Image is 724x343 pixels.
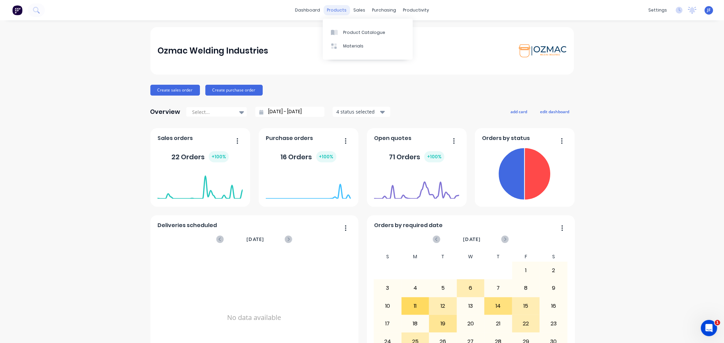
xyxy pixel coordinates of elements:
[429,280,457,297] div: 5
[519,44,567,57] img: Ozmac Welding Industries
[482,134,530,142] span: Orders by status
[12,5,22,15] img: Factory
[485,298,512,315] div: 14
[369,5,400,15] div: purchasing
[400,5,432,15] div: productivity
[485,315,512,332] div: 21
[374,280,401,297] div: 3
[715,320,720,325] span: 1
[323,25,413,39] a: Product Catalogue
[701,320,717,336] iframe: Intercom live chat
[402,298,429,315] div: 11
[484,252,512,262] div: T
[281,151,336,162] div: 16 Orders
[150,105,181,119] div: Overview
[513,315,540,332] div: 22
[266,134,313,142] span: Purchase orders
[374,315,401,332] div: 17
[205,85,263,96] button: Create purchase order
[513,262,540,279] div: 1
[374,298,401,315] div: 10
[402,315,429,332] div: 18
[374,134,411,142] span: Open quotes
[540,262,567,279] div: 2
[171,151,229,162] div: 22 Orders
[374,221,443,229] span: Orders by required date
[540,252,568,262] div: S
[246,236,264,243] span: [DATE]
[513,298,540,315] div: 15
[645,5,670,15] div: settings
[150,85,200,96] button: Create sales order
[389,151,444,162] div: 71 Orders
[429,298,457,315] div: 12
[157,134,193,142] span: Sales orders
[374,252,402,262] div: S
[157,221,217,229] span: Deliveries scheduled
[429,315,457,332] div: 19
[343,29,385,36] div: Product Catalogue
[429,252,457,262] div: T
[540,280,567,297] div: 9
[457,252,485,262] div: W
[540,298,567,315] div: 16
[457,315,484,332] div: 20
[292,5,323,15] a: dashboard
[350,5,369,15] div: sales
[513,280,540,297] div: 8
[512,252,540,262] div: F
[316,151,336,162] div: + 100 %
[157,44,268,58] div: Ozmac Welding Industries
[506,107,532,116] button: add card
[457,280,484,297] div: 6
[336,108,379,115] div: 4 status selected
[463,236,481,243] span: [DATE]
[457,298,484,315] div: 13
[323,5,350,15] div: products
[323,39,413,53] a: Materials
[402,252,429,262] div: M
[333,107,390,117] button: 4 status selected
[540,315,567,332] div: 23
[536,107,574,116] button: edit dashboard
[424,151,444,162] div: + 100 %
[343,43,364,49] div: Materials
[402,280,429,297] div: 4
[707,7,711,13] span: JF
[485,280,512,297] div: 7
[209,151,229,162] div: + 100 %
